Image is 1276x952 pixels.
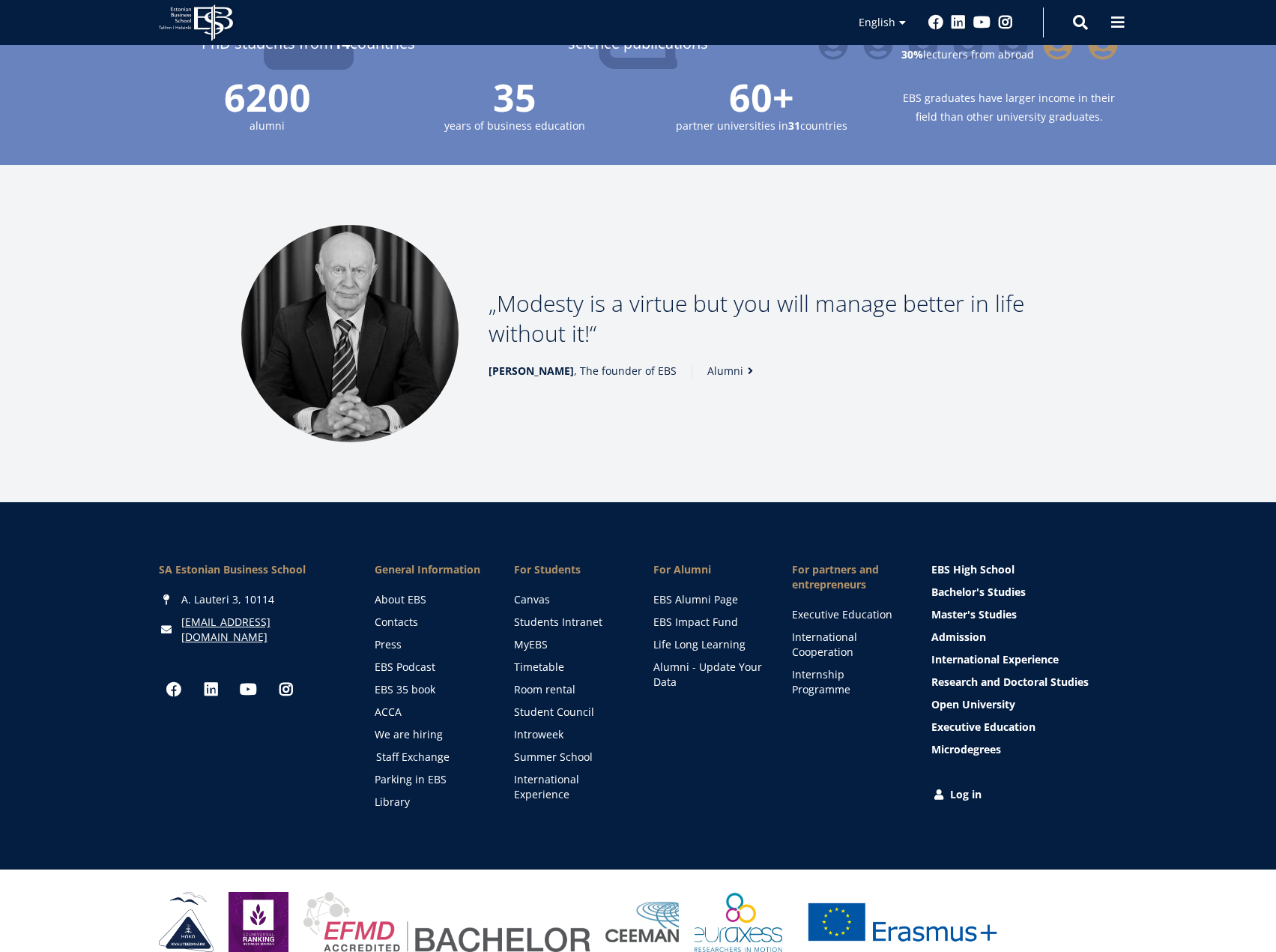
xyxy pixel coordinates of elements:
span: , The founder of EBS [489,364,677,379]
a: International Experience [514,772,623,802]
a: Master's Studies [931,607,1118,622]
img: Erasmus+ [797,892,1007,952]
a: Canvas [514,592,623,607]
strong: 30% [901,47,923,61]
a: Admission [931,630,1118,645]
small: alumni [159,116,376,135]
a: About EBS [375,592,484,607]
a: Room rental [514,682,623,697]
a: [EMAIL_ADDRESS][DOMAIN_NAME] [181,615,345,645]
a: MyEBS [514,637,623,652]
a: Linkedin [196,675,226,705]
a: Research and Doctoral Studies [931,675,1118,690]
a: Microdegrees [931,742,1118,757]
a: Linkedin [951,15,966,30]
a: Executive Education [931,720,1118,735]
img: Madis Habakuk [241,225,459,442]
a: Facebook [159,675,189,705]
a: For Students [514,562,623,577]
img: Eduniversal [229,892,288,952]
span: 35 [406,79,623,116]
a: Youtube [973,15,991,30]
a: Students Intranet [514,615,623,630]
span: General Information [375,562,484,577]
a: Life Long Learning [653,637,763,652]
a: Log in [931,787,1118,802]
a: Press [375,637,484,652]
a: Internship Programme [792,667,901,697]
a: We are hiring [375,727,484,742]
div: A. Lauteri 3, 10114 [159,592,345,607]
a: Bachelor's Studies [931,585,1118,600]
a: Student Council [514,705,623,720]
a: EBS 35 book [375,682,484,697]
img: HAKA [159,892,214,952]
img: EFMD [303,892,590,952]
div: SA Estonian Business School [159,562,345,577]
a: Instagram [271,675,301,705]
span: For Alumni [653,562,763,577]
a: Youtube [234,675,264,705]
img: EURAXESS [695,892,783,952]
strong: 14 [333,33,350,53]
small: EBS graduates have larger income in their field than other university graduates. [901,88,1118,126]
a: Erasmus + [797,892,1007,952]
a: Alumni - Update Your Data [653,660,763,690]
a: International Experience [931,652,1118,667]
img: Ceeman [605,902,680,943]
p: Modesty is a virtue but you will manage better in life without it! [489,289,1035,349]
a: Introweek [514,727,623,742]
small: years of business education [406,116,623,135]
a: Contacts [375,615,484,630]
a: Staff Exchange [376,750,486,765]
span: 6200 [159,79,376,116]
a: Library [375,795,484,810]
a: Facebook [928,15,943,30]
a: Executive Education [792,607,901,622]
a: Instagram [998,15,1013,30]
a: Timetable [514,660,623,675]
small: partner universities in countries [653,116,871,135]
small: lecturers from abroad [818,45,1118,64]
span: 60+ [653,79,871,116]
a: Parking in EBS [375,772,484,787]
a: Open University [931,697,1118,712]
strong: 31 [788,118,800,133]
a: EBS Impact Fund [653,615,763,630]
a: Alumni [707,364,758,379]
a: Summer School [514,750,623,765]
a: EBS High School [931,562,1118,577]
a: EBS Alumni Page [653,592,763,607]
a: International Cooperation [792,630,901,660]
a: EBS Podcast [375,660,484,675]
span: For partners and entrepreneurs [792,562,901,592]
strong: [PERSON_NAME] [489,364,574,378]
a: ACCA [375,705,484,720]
